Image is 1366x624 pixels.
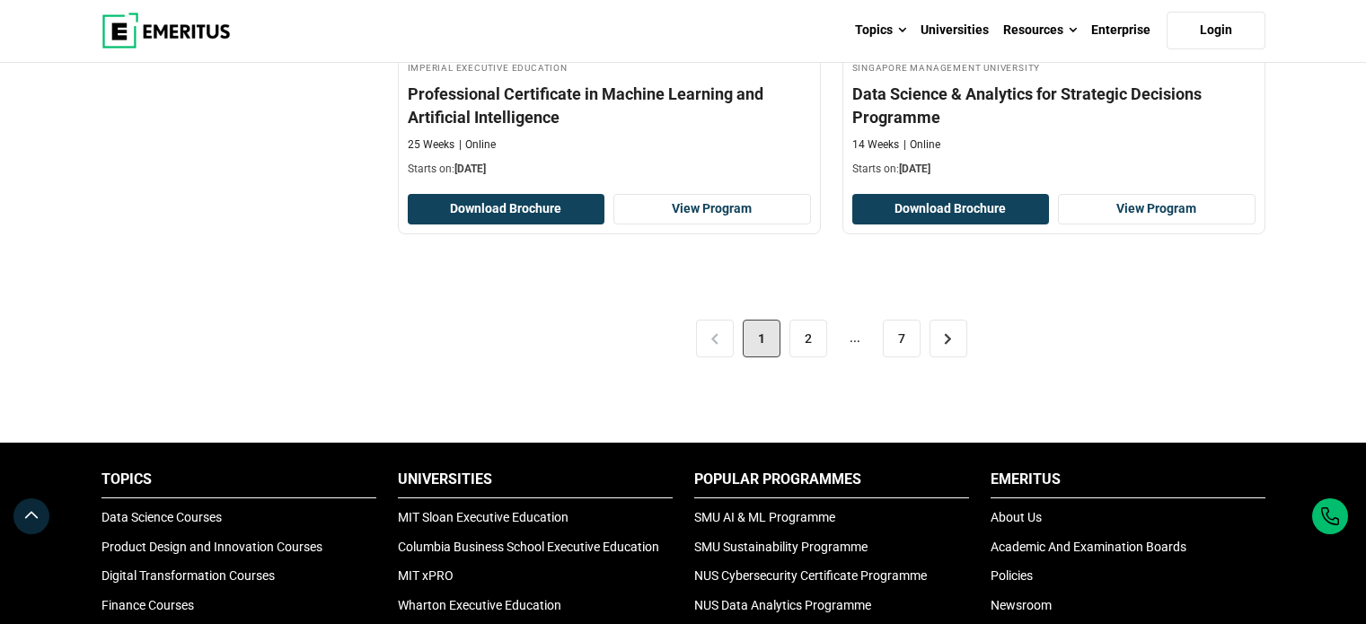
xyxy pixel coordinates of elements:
[991,510,1042,524] a: About Us
[398,510,568,524] a: MIT Sloan Executive Education
[991,568,1033,583] a: Policies
[101,568,275,583] a: Digital Transformation Courses
[408,83,811,127] h4: Professional Certificate in Machine Learning and Artificial Intelligence
[408,137,454,153] p: 25 Weeks
[398,598,561,612] a: Wharton Executive Education
[852,194,1050,224] button: Download Brochure
[743,320,780,357] span: 1
[789,320,827,357] a: 2
[930,320,967,357] a: >
[852,59,1256,75] h4: Singapore Management University
[101,510,222,524] a: Data Science Courses
[991,598,1052,612] a: Newsroom
[398,568,454,583] a: MIT xPRO
[836,320,874,357] span: ...
[408,162,811,177] p: Starts on:
[694,598,871,612] a: NUS Data Analytics Programme
[694,510,835,524] a: SMU AI & ML Programme
[883,320,921,357] a: 7
[694,568,927,583] a: NUS Cybersecurity Certificate Programme
[852,83,1256,127] h4: Data Science & Analytics for Strategic Decisions Programme
[1167,12,1265,49] a: Login
[899,163,930,175] span: [DATE]
[408,194,605,224] button: Download Brochure
[408,59,811,75] h4: Imperial Executive Education
[903,137,940,153] p: Online
[101,540,322,554] a: Product Design and Innovation Courses
[101,598,194,612] a: Finance Courses
[454,163,486,175] span: [DATE]
[398,540,659,554] a: Columbia Business School Executive Education
[1058,194,1256,224] a: View Program
[991,540,1186,554] a: Academic And Examination Boards
[613,194,811,224] a: View Program
[852,162,1256,177] p: Starts on:
[694,540,868,554] a: SMU Sustainability Programme
[852,137,899,153] p: 14 Weeks
[459,137,496,153] p: Online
